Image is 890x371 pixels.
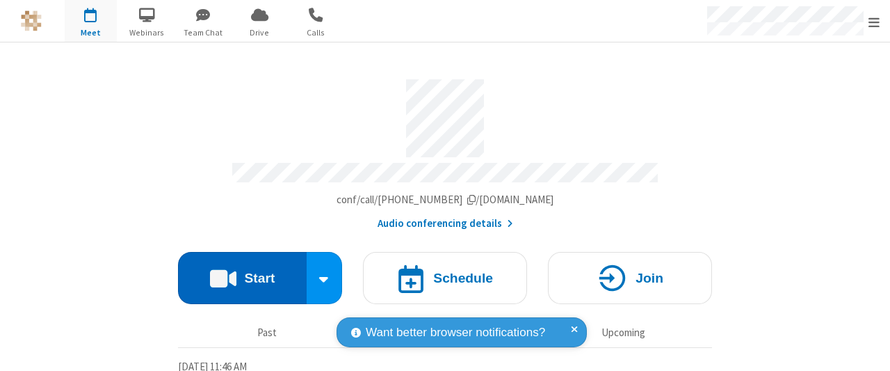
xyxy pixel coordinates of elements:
[433,271,493,285] h4: Schedule
[363,252,527,304] button: Schedule
[337,192,554,208] button: Copy my meeting room linkCopy my meeting room link
[290,26,342,39] span: Calls
[178,252,307,304] button: Start
[636,271,663,285] h4: Join
[121,26,173,39] span: Webinars
[244,271,275,285] h4: Start
[234,26,286,39] span: Drive
[548,252,712,304] button: Join
[855,335,880,361] iframe: Chat
[366,324,545,342] span: Want better browser notifications?
[184,320,351,347] button: Past
[177,26,229,39] span: Team Chat
[378,216,513,232] button: Audio conferencing details
[178,69,712,232] section: Account details
[337,193,554,206] span: Copy my meeting room link
[307,252,343,304] div: Start conference options
[21,10,42,31] img: QA Selenium DO NOT DELETE OR CHANGE
[65,26,117,39] span: Meet
[540,320,707,347] button: Upcoming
